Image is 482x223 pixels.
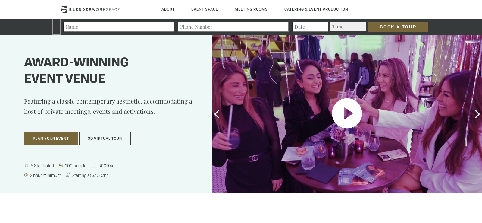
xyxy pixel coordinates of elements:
span: 3000 sq. ft. [97,163,121,168]
span: Starting at $300/hr [70,172,110,178]
button: Plan Your Event [24,132,78,145]
h1: Award-winning event venue [24,55,197,88]
span: 5 Star Rated [30,163,56,168]
p: Featuring a classic contemporary aesthetic, accommodating a host of private meetings, events and ... [24,96,197,126]
input: Book a Tour [368,22,428,32]
span: 2 hour minimum [29,172,63,178]
input: Date [292,22,328,32]
input: Phone Number [178,22,289,32]
span: 200 people [64,163,88,168]
button: 3D Virtual Tour [79,132,131,145]
input: Name [63,22,174,32]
